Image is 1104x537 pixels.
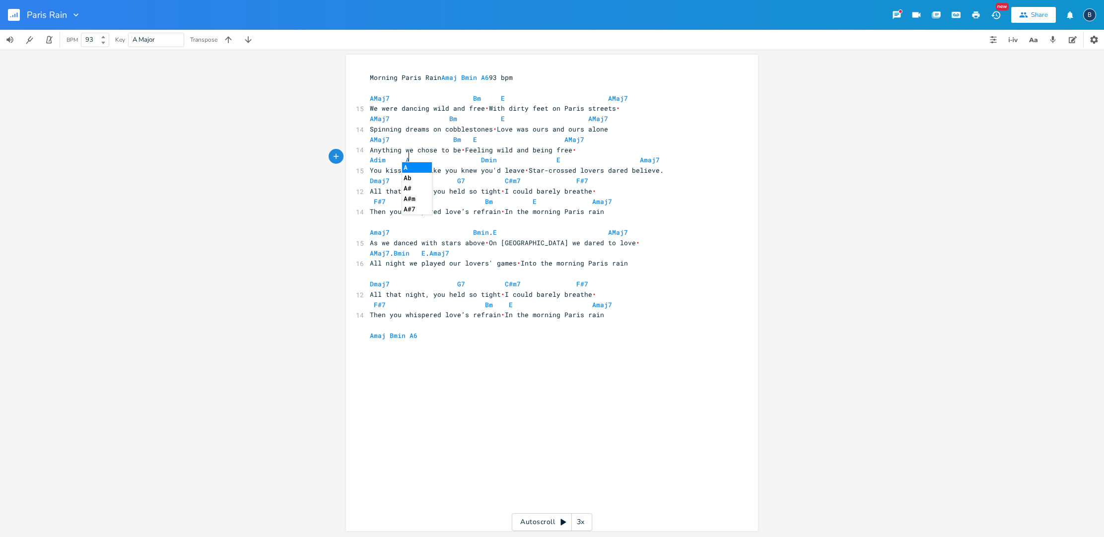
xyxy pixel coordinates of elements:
span: A6 [481,73,489,82]
span: AMaj7 [564,135,584,144]
span: F#7 [576,176,588,185]
div: Key [115,37,125,43]
span: A [406,155,410,164]
span: Dmin [481,155,497,164]
span: We were dancing wild and free With dirty feet on Paris streets [370,104,620,113]
span: Then you whispered love’s refrain In the morning Paris rain [370,207,604,216]
span: All that night, you held so tight I could barely breathe [370,187,596,196]
span: \u2028 [501,290,505,299]
span: Bm [449,114,457,123]
span: Amaj7 [592,197,612,206]
span: E [421,249,425,258]
span: E [533,197,537,206]
span: G7 [457,176,465,185]
span: Bmin [461,73,477,82]
span: Bmin [390,331,406,340]
span: E [473,135,477,144]
span: \u2028 [517,259,521,268]
span: \u2028 [485,104,489,113]
span: Then you whispered love’s refrain In the morning Paris rain [370,310,604,319]
span: . . [370,249,501,258]
span: Bmin [394,249,410,258]
li: A [402,162,432,173]
span: AMaj7 [370,135,390,144]
span: \u2028 [636,238,640,247]
span: AMaj7 [370,114,390,123]
span: Dmaj7 [370,176,390,185]
span: Anything we chose to be Feeling wild and being free [370,145,576,154]
span: Bm [485,300,493,309]
span: \u2028 [501,187,505,196]
span: Bm [473,94,481,103]
div: Share [1031,10,1048,19]
span: A Major [133,35,155,44]
span: Dmaj7 [370,279,390,288]
span: Amaj7 [370,228,390,237]
span: \u2028 [525,166,529,175]
button: New [986,6,1006,24]
span: All that night, you held so tight I could barely breathe [370,290,596,299]
span: E [501,114,505,123]
span: F#7 [374,300,386,309]
span: E [556,155,560,164]
span: AMaj7 [608,94,628,103]
span: E [493,228,497,237]
span: Morning Paris Rain 93 bpm [370,73,513,82]
span: Bm [485,197,493,206]
span: \u2028 [485,238,489,247]
span: \u2028 [572,145,576,154]
span: AMaj7 [370,249,390,258]
span: All night we played our lovers' games Into the morning Paris rain [370,259,628,268]
span: . [370,228,628,237]
span: C#m7 [505,279,521,288]
span: Amaj [370,331,386,340]
span: \u2028 [592,187,596,196]
button: B [1083,3,1096,26]
li: Ab [402,173,432,183]
button: Share [1011,7,1056,23]
span: \u2028 [501,207,505,216]
li: A#m [402,194,432,204]
span: \u2028 [592,290,596,299]
span: Amaj [441,73,457,82]
span: Amaj7 [429,249,449,258]
span: \u2028 [461,145,465,154]
li: A# [402,183,432,194]
span: E [509,300,513,309]
div: Transpose [190,37,217,43]
span: Paris Rain [27,10,67,19]
span: AMaj7 [608,228,628,237]
span: \u2028 [501,310,505,319]
div: BPM [67,37,78,43]
span: As we danced with stars above On [GEOGRAPHIC_DATA] we dared to love [370,238,640,247]
span: Adim [370,155,386,164]
span: AMaj7 [588,114,608,123]
span: Amaj7 [640,155,660,164]
span: You kissed me like you knew you'd leave Star-crossed lovers dared believe. [370,166,664,175]
span: E [501,94,505,103]
span: Bmin [473,228,489,237]
div: 3x [572,513,590,531]
span: AMaj7 [370,94,390,103]
div: Autoscroll [512,513,592,531]
span: F#7 [374,197,386,206]
li: A#7 [402,204,432,214]
span: Bm [453,135,461,144]
span: Spinning dreams on cobblestones Love was ours and ours alone [370,125,608,134]
span: \u2028 [616,104,620,113]
span: F#7 [576,279,588,288]
span: A6 [410,331,417,340]
span: G7 [457,279,465,288]
span: Amaj7 [592,300,612,309]
div: boywells [1083,8,1096,21]
span: \u2028 [493,125,497,134]
span: C#m7 [505,176,521,185]
div: New [996,3,1009,10]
